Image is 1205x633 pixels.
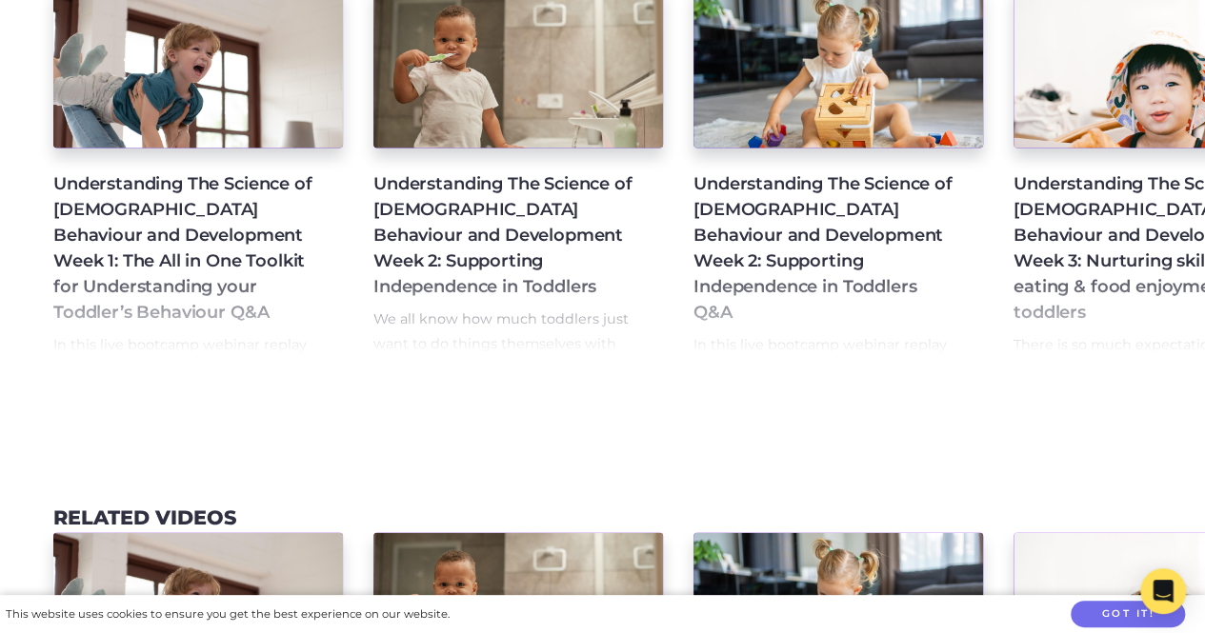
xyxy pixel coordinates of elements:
button: Got it! [1071,601,1185,628]
h4: Understanding The Science of [DEMOGRAPHIC_DATA] Behaviour and Development Week 2: Supporting Inde... [693,170,953,325]
p: In this live bootcamp webinar replay live Q&A host [PERSON_NAME] asks [PERSON_NAME] a range of qu... [53,332,312,554]
h3: Related Videos [53,505,236,529]
p: In this live bootcamp webinar replay live Q&A host [PERSON_NAME] asks [PERSON_NAME] a range of qu... [693,332,953,529]
h4: Understanding The Science of [DEMOGRAPHIC_DATA] Behaviour and Development Week 2: Supporting Inde... [373,170,633,299]
h4: Understanding The Science of [DEMOGRAPHIC_DATA] Behaviour and Development Week 1: The All in One ... [53,170,312,325]
div: This website uses cookies to ensure you get the best experience on our website. [6,604,450,624]
div: Open Intercom Messenger [1140,568,1186,614]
